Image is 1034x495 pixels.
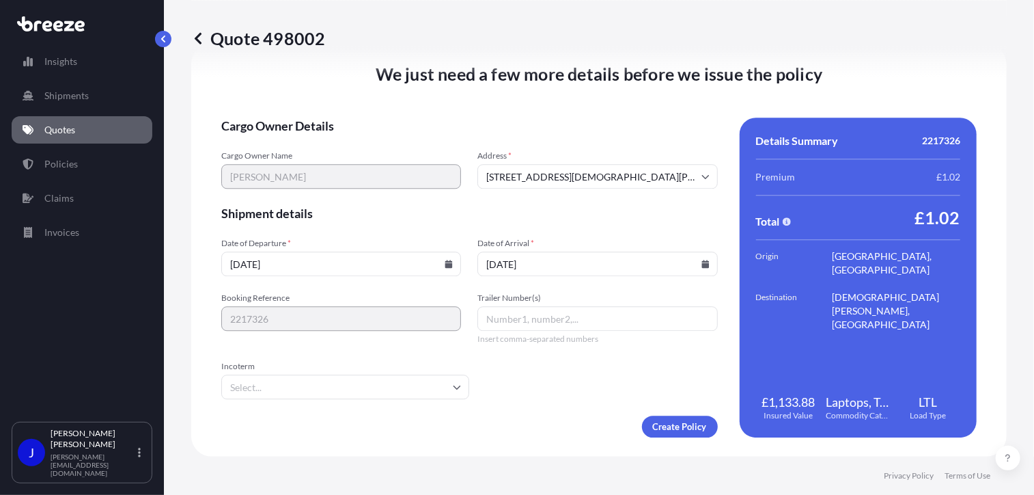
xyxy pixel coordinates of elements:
[945,470,990,481] a: Terms of Use
[44,226,79,239] p: Invoices
[764,410,813,421] span: Insured Value
[477,150,717,161] span: Address
[756,134,839,148] span: Details Summary
[12,82,152,109] a: Shipments
[12,48,152,75] a: Insights
[477,306,717,331] input: Number1, number2,...
[756,215,780,228] span: Total
[477,164,717,189] input: Cargo owner address
[477,334,717,345] span: Insert comma-separated numbers
[221,375,469,399] input: Select...
[826,410,890,421] span: Commodity Category
[936,170,960,184] span: £1.02
[44,123,75,137] p: Quotes
[914,206,960,228] span: £1.02
[12,150,152,178] a: Policies
[761,394,815,410] span: £1,133.88
[221,361,469,372] span: Incoterm
[12,116,152,144] a: Quotes
[477,238,717,249] span: Date of Arrival
[44,191,74,205] p: Claims
[191,27,325,49] p: Quote 498002
[884,470,934,481] a: Privacy Policy
[51,453,135,477] p: [PERSON_NAME][EMAIL_ADDRESS][DOMAIN_NAME]
[221,150,461,161] span: Cargo Owner Name
[653,420,707,433] p: Create Policy
[221,118,718,134] span: Cargo Owner Details
[477,293,717,304] span: Trailer Number(s)
[221,205,718,222] span: Shipment details
[833,250,960,277] span: [GEOGRAPHIC_DATA], [GEOGRAPHIC_DATA]
[756,291,833,332] span: Destination
[29,446,34,459] span: J
[221,306,461,331] input: Your internal reference
[826,394,890,410] span: Laptops, Tablets, Cellular and Smart Phones
[44,157,78,171] p: Policies
[221,252,461,276] input: dd/mm/yyyy
[477,252,717,276] input: dd/mm/yyyy
[12,185,152,212] a: Claims
[919,394,937,410] span: LTL
[922,134,960,148] span: 2217326
[910,410,946,421] span: Load Type
[51,428,135,450] p: [PERSON_NAME] [PERSON_NAME]
[833,291,960,332] span: [DEMOGRAPHIC_DATA] [PERSON_NAME], [GEOGRAPHIC_DATA]
[756,250,833,277] span: Origin
[221,293,461,304] span: Booking Reference
[44,55,77,68] p: Insights
[221,238,461,249] span: Date of Departure
[642,416,718,438] button: Create Policy
[756,170,796,184] span: Premium
[44,89,89,103] p: Shipments
[12,219,152,246] a: Invoices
